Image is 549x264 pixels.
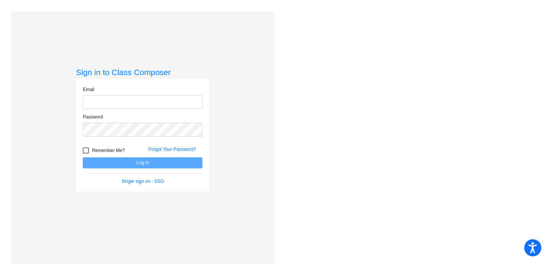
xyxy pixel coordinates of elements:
a: Forgot Your Password? [148,147,196,152]
label: Email [83,86,94,93]
a: Single sign on - SSO [122,179,164,184]
span: Remember Me? [92,146,125,155]
button: Log In [83,157,202,168]
h3: Sign in to Class Composer [76,67,209,77]
label: Password [83,114,103,120]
